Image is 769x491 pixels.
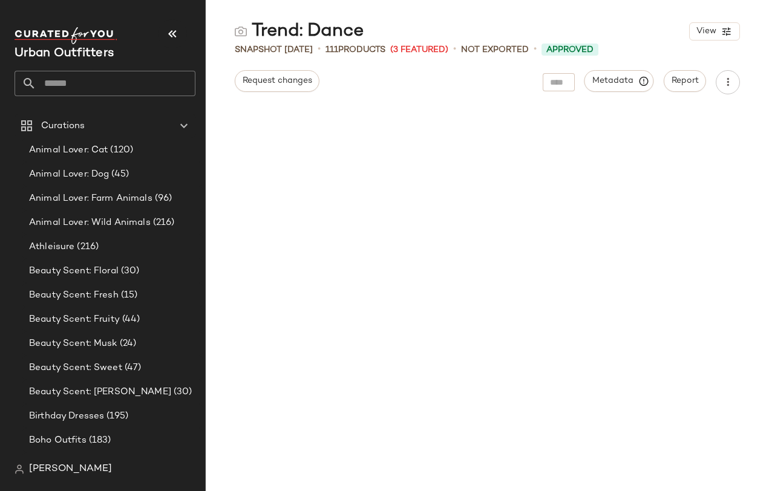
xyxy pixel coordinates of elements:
span: Snapshot [DATE] [235,44,313,56]
span: Not Exported [461,44,529,56]
span: View [696,27,716,36]
span: Beauty Scent: Sweet [29,361,122,375]
span: Beauty Scent: Floral [29,264,119,278]
span: Animal Lover: Wild Animals [29,216,151,230]
span: (3 Featured) [390,44,448,56]
span: (96) [152,192,172,206]
div: Trend: Dance [235,19,364,44]
span: Approved [546,44,594,56]
span: (216) [151,216,175,230]
button: Request changes [235,70,319,92]
span: Beauty Scent: [PERSON_NAME] [29,385,171,399]
span: Current Company Name [15,47,114,60]
span: (216) [74,240,99,254]
span: [PERSON_NAME] [29,462,112,476]
span: Request changes [242,76,312,86]
img: svg%3e [235,25,247,37]
div: Products [326,44,385,56]
span: Animal Lover: Farm Animals [29,192,152,206]
span: (15) [119,288,138,302]
span: 111 [326,45,338,54]
span: Animal Lover: Cat [29,143,108,157]
span: • [318,42,321,57]
img: svg%3e [15,464,24,474]
button: Report [664,70,706,92]
span: (195) [104,409,128,423]
span: (183) [87,434,111,447]
span: (45) [109,167,129,181]
img: cfy_white_logo.C9jOOHJF.svg [15,27,117,44]
span: (47) [122,361,142,375]
span: (44) [120,313,140,327]
button: View [689,22,740,41]
span: Report [671,76,699,86]
span: (24) [117,337,137,351]
span: Curations [41,119,85,133]
span: (30) [171,385,192,399]
span: Beauty Scent: Fresh [29,288,119,302]
span: • [534,42,537,57]
span: (120) [108,143,133,157]
span: Birthday Dresses [29,409,104,423]
span: Athleisure [29,240,74,254]
span: (30) [119,264,140,278]
span: Beauty Scent: Musk [29,337,117,351]
span: Metadata [592,76,647,86]
span: Beauty Scent: Fruity [29,313,120,327]
button: Metadata [584,70,654,92]
span: Animal Lover: Dog [29,167,109,181]
span: Boho Outfits [29,434,87,447]
span: • [453,42,456,57]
